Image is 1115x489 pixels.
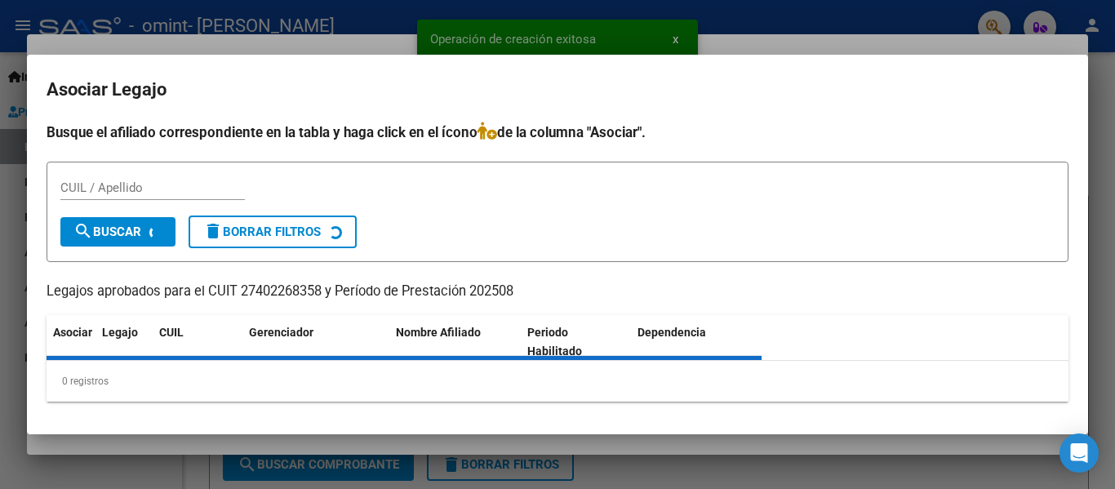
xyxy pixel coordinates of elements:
mat-icon: search [73,221,93,241]
h2: Asociar Legajo [47,74,1068,105]
datatable-header-cell: Nombre Afiliado [389,315,521,369]
datatable-header-cell: Asociar [47,315,96,369]
datatable-header-cell: Gerenciador [242,315,389,369]
span: Dependencia [637,326,706,339]
span: Periodo Habilitado [527,326,582,358]
span: Buscar [73,224,141,239]
span: Gerenciador [249,326,313,339]
datatable-header-cell: Legajo [96,315,153,369]
h4: Busque el afiliado correspondiente en la tabla y haga click en el ícono de la columna "Asociar". [47,122,1068,143]
span: Borrar Filtros [203,224,321,239]
div: Open Intercom Messenger [1059,433,1099,473]
mat-icon: delete [203,221,223,241]
datatable-header-cell: CUIL [153,315,242,369]
div: 0 registros [47,361,1068,402]
datatable-header-cell: Periodo Habilitado [521,315,631,369]
span: Legajo [102,326,138,339]
span: CUIL [159,326,184,339]
datatable-header-cell: Dependencia [631,315,762,369]
p: Legajos aprobados para el CUIT 27402268358 y Período de Prestación 202508 [47,282,1068,302]
span: Asociar [53,326,92,339]
span: Nombre Afiliado [396,326,481,339]
button: Buscar [60,217,175,247]
button: Borrar Filtros [189,216,357,248]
